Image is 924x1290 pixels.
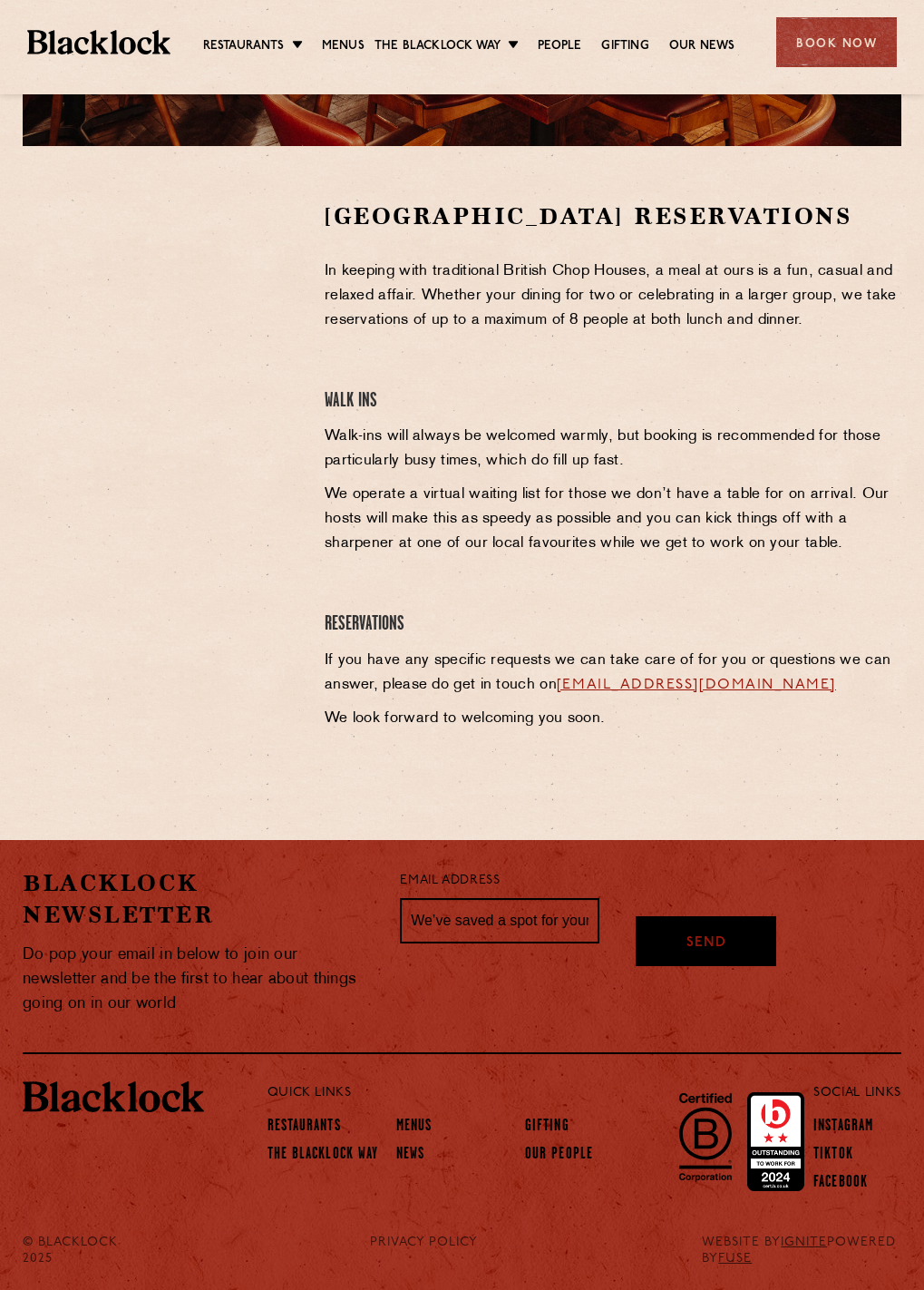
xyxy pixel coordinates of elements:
[400,871,500,892] label: Email Address
[59,200,262,474] iframe: OpenTable make booking widget
[525,1118,569,1138] a: Gifting
[325,200,901,232] h2: [GEOGRAPHIC_DATA] Reservations
[400,898,599,943] input: We’ve saved a spot for your email...
[396,1118,433,1138] a: Menus
[23,1081,204,1112] img: BL_Textured_Logo-footer-cropped.svg
[686,933,726,954] span: Send
[325,649,901,698] p: If you have any specific requests we can take care of for you or questions we can answer, please ...
[203,37,285,57] a: Restaurants
[325,483,901,556] p: We operate a virtual waiting list for those we don’t have a table for on arrival. Our hosts will ...
[267,1146,379,1166] a: The Blacklock Way
[325,259,901,333] p: In keeping with traditional British Chop Houses, a meal at ours is a fun, casual and relaxed affa...
[325,707,901,731] p: We look forward to welcoming you soon.
[396,1146,424,1166] a: News
[718,1252,752,1266] a: FUSE
[322,37,365,57] a: Menus
[267,1081,769,1105] p: Quick Links
[781,1236,827,1249] a: IGNITE
[669,37,735,57] a: Our News
[557,678,836,692] a: [EMAIL_ADDRESS][DOMAIN_NAME]
[325,389,901,414] h4: Walk Ins
[813,1118,873,1138] a: Instagram
[813,1146,853,1166] a: TikTok
[668,1082,743,1191] img: B-Corp-Logo-Black-RGB.svg
[27,30,170,54] img: BL_Textured_Logo-footer-cropped.svg
[601,37,648,57] a: Gifting
[538,37,581,57] a: People
[813,1174,868,1194] a: Facebook
[525,1146,593,1166] a: Our People
[374,37,501,57] a: The Blacklock Way
[747,1092,804,1192] img: Accred_2023_2star.png
[325,425,901,474] p: Walk-ins will always be welcomed warmly, but booking is recommended for those particularly busy t...
[9,1235,160,1267] div: © Blacklock 2025
[688,1235,915,1267] div: WEBSITE BY POWERED BY
[267,1118,341,1138] a: Restaurants
[776,17,897,67] div: Book Now
[23,943,373,1016] p: Do pop your email in below to join our newsletter and be the first to hear about things going on ...
[23,867,373,931] h2: Blacklock Newsletter
[325,612,901,637] h4: Reservations
[370,1235,478,1251] a: PRIVACY POLICY
[813,1081,901,1105] p: Social Links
